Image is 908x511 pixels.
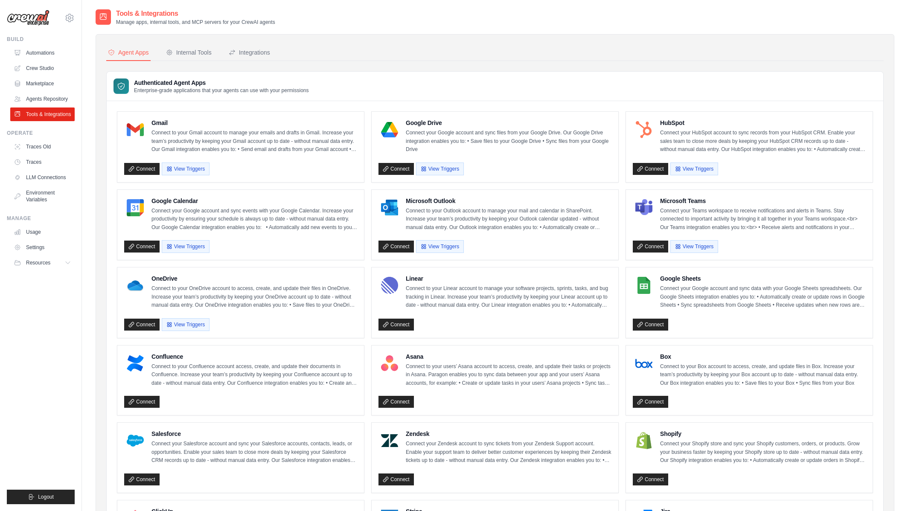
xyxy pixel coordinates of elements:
[378,163,414,175] a: Connect
[151,352,357,361] h4: Confluence
[116,19,275,26] p: Manage apps, internal tools, and MCP servers for your CrewAI agents
[134,87,309,94] p: Enterprise-grade applications that your agents can use with your permissions
[406,207,611,232] p: Connect to your Outlook account to manage your mail and calendar in SharePoint. Increase your tea...
[124,396,160,408] a: Connect
[166,48,212,57] div: Internal Tools
[633,319,668,331] a: Connect
[10,46,75,60] a: Automations
[10,140,75,154] a: Traces Old
[416,163,464,175] button: View Triggers
[660,440,866,465] p: Connect your Shopify store and sync your Shopify customers, orders, or products. Grow your busine...
[635,199,652,216] img: Microsoft Teams Logo
[378,473,414,485] a: Connect
[7,215,75,222] div: Manage
[378,396,414,408] a: Connect
[127,121,144,138] img: Gmail Logo
[10,171,75,184] a: LLM Connections
[378,319,414,331] a: Connect
[151,207,357,232] p: Connect your Google account and sync events with your Google Calendar. Increase your productivity...
[406,440,611,465] p: Connect your Zendesk account to sync tickets from your Zendesk Support account. Enable your suppo...
[10,256,75,270] button: Resources
[127,355,144,372] img: Confluence Logo
[26,259,50,266] span: Resources
[635,355,652,372] img: Box Logo
[416,240,464,253] button: View Triggers
[151,440,357,465] p: Connect your Salesforce account and sync your Salesforce accounts, contacts, leads, or opportunit...
[124,163,160,175] a: Connect
[378,241,414,253] a: Connect
[381,199,398,216] img: Microsoft Outlook Logo
[229,48,270,57] div: Integrations
[381,432,398,449] img: Zendesk Logo
[151,197,357,205] h4: Google Calendar
[670,240,718,253] button: View Triggers
[660,363,866,388] p: Connect to your Box account to access, create, and update files in Box. Increase your team’s prod...
[660,430,866,438] h4: Shopify
[162,240,210,253] button: View Triggers
[7,36,75,43] div: Build
[660,274,866,283] h4: Google Sheets
[10,61,75,75] a: Crew Studio
[10,107,75,121] a: Tools & Integrations
[108,48,149,57] div: Agent Apps
[406,119,611,127] h4: Google Drive
[7,10,49,26] img: Logo
[381,121,398,138] img: Google Drive Logo
[660,352,866,361] h4: Box
[10,186,75,206] a: Environment Variables
[10,92,75,106] a: Agents Repository
[162,163,210,175] button: View Triggers
[127,432,144,449] img: Salesforce Logo
[38,494,54,500] span: Logout
[10,77,75,90] a: Marketplace
[660,207,866,232] p: Connect your Teams workspace to receive notifications and alerts in Teams. Stay connected to impo...
[124,241,160,253] a: Connect
[164,45,213,61] button: Internal Tools
[127,277,144,294] img: OneDrive Logo
[660,129,866,154] p: Connect your HubSpot account to sync records from your HubSpot CRM. Enable your sales team to clo...
[116,9,275,19] h2: Tools & Integrations
[635,121,652,138] img: HubSpot Logo
[635,432,652,449] img: Shopify Logo
[151,274,357,283] h4: OneDrive
[151,430,357,438] h4: Salesforce
[406,274,611,283] h4: Linear
[10,241,75,254] a: Settings
[127,199,144,216] img: Google Calendar Logo
[381,277,398,294] img: Linear Logo
[124,319,160,331] a: Connect
[406,197,611,205] h4: Microsoft Outlook
[406,363,611,388] p: Connect to your users’ Asana account to access, create, and update their tasks or projects in Asa...
[10,155,75,169] a: Traces
[151,119,357,127] h4: Gmail
[151,285,357,310] p: Connect to your OneDrive account to access, create, and update their files in OneDrive. Increase ...
[124,473,160,485] a: Connect
[162,318,210,331] button: View Triggers
[635,277,652,294] img: Google Sheets Logo
[406,430,611,438] h4: Zendesk
[633,396,668,408] a: Connect
[151,129,357,154] p: Connect to your Gmail account to manage your emails and drafts in Gmail. Increase your team’s pro...
[227,45,272,61] button: Integrations
[7,490,75,504] button: Logout
[381,355,398,372] img: Asana Logo
[633,473,668,485] a: Connect
[151,363,357,388] p: Connect to your Confluence account access, create, and update their documents in Confluence. Incr...
[134,78,309,87] h3: Authenticated Agent Apps
[660,197,866,205] h4: Microsoft Teams
[660,119,866,127] h4: HubSpot
[10,225,75,239] a: Usage
[106,45,151,61] button: Agent Apps
[660,285,866,310] p: Connect your Google account and sync data with your Google Sheets spreadsheets. Our Google Sheets...
[633,241,668,253] a: Connect
[406,285,611,310] p: Connect to your Linear account to manage your software projects, sprints, tasks, and bug tracking...
[7,130,75,136] div: Operate
[633,163,668,175] a: Connect
[670,163,718,175] button: View Triggers
[406,129,611,154] p: Connect your Google account and sync files from your Google Drive. Our Google Drive integration e...
[406,352,611,361] h4: Asana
